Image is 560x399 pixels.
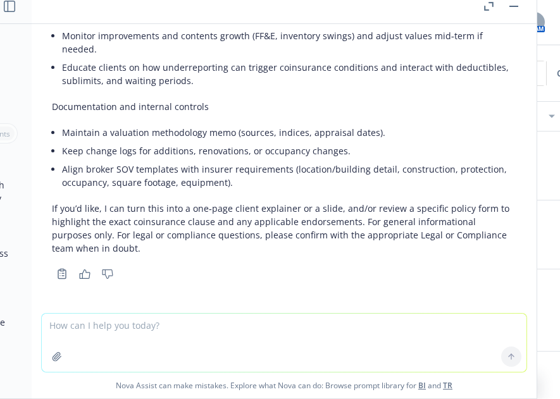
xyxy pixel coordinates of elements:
[62,142,516,160] li: Keep change logs for additions, renovations, or occupancy changes.
[62,160,516,192] li: Align broker SOV templates with insurer requirements (location/building detail, construction, pro...
[418,380,426,391] a: BI
[37,372,532,398] span: Nova Assist can make mistakes. Explore what Nova can do: Browse prompt library for and
[97,265,118,283] button: Thumbs down
[62,58,516,90] li: Educate clients on how underreporting can trigger coinsurance conditions and interact with deduct...
[52,100,516,113] p: Documentation and internal controls
[56,268,68,279] svg: Copy to clipboard
[62,123,516,142] li: Maintain a valuation methodology memo (sources, indices, appraisal dates).
[52,202,516,255] p: If you’d like, I can turn this into a one‑page client explainer or a slide, and/or review a speci...
[62,27,516,58] li: Monitor improvements and contents growth (FF&E, inventory swings) and adjust values mid‑term if n...
[443,380,452,391] a: TR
